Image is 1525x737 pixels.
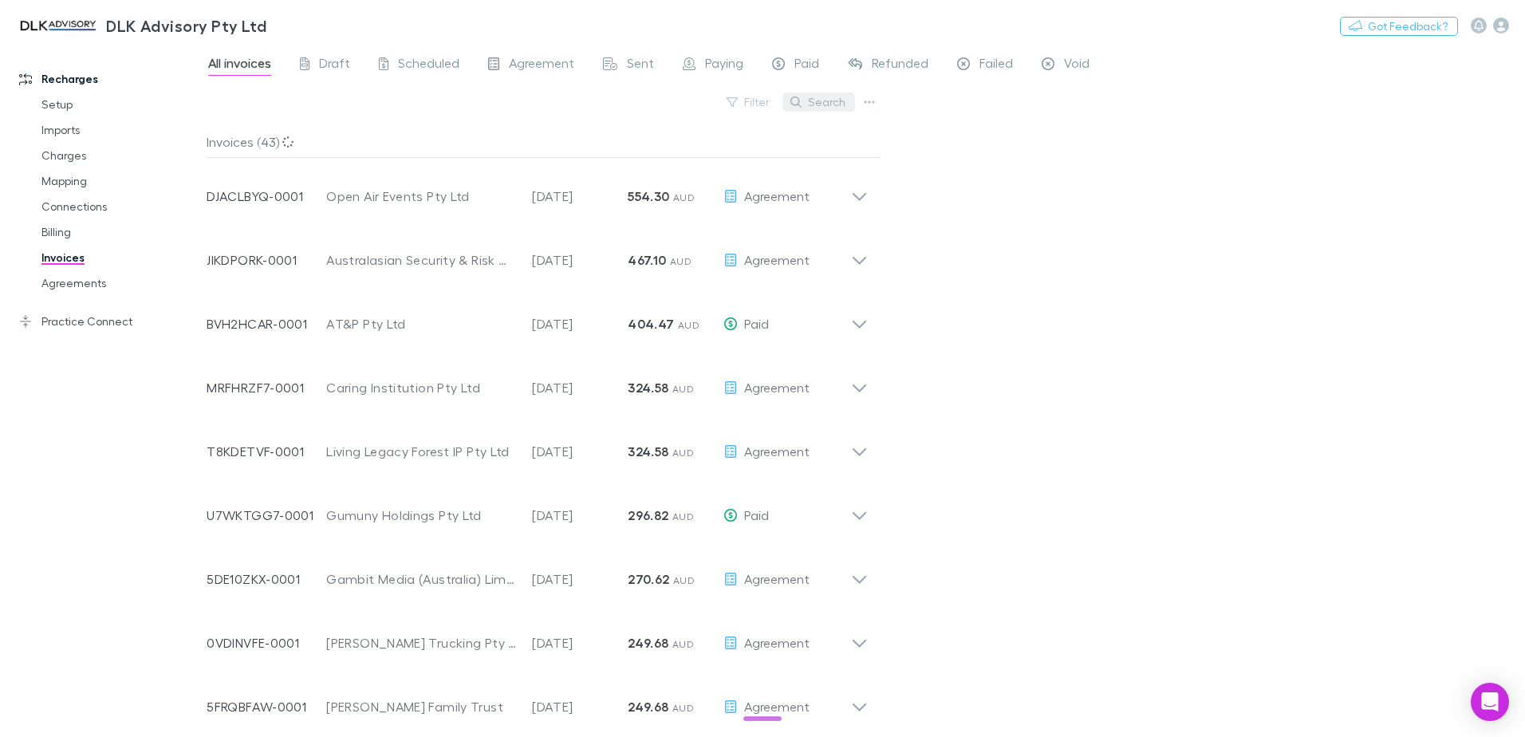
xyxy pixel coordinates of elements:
div: [PERSON_NAME] Family Trust [326,697,516,716]
p: 0VDINVFE-0001 [207,633,326,652]
div: U7WKTGG7-0001Gumuny Holdings Pty Ltd[DATE]296.82 AUDPaid [194,477,881,541]
button: Search [782,93,855,112]
div: [PERSON_NAME] Trucking Pty Ltd [326,633,516,652]
div: T8KDETVF-0001Living Legacy Forest IP Pty Ltd[DATE]324.58 AUDAgreement [194,413,881,477]
p: DJACLBYQ-0001 [207,187,326,206]
span: AUD [672,510,694,522]
p: BVH2HCAR-0001 [207,314,326,333]
span: Agreement [744,380,810,395]
span: Agreement [744,188,810,203]
div: MRFHRZF7-0001Caring Institution Pty Ltd[DATE]324.58 AUDAgreement [194,349,881,413]
a: Mapping [26,168,215,194]
span: AUD [673,191,695,203]
span: Scheduled [398,55,459,76]
div: Caring Institution Pty Ltd [326,378,516,397]
a: Agreements [26,270,215,296]
div: Living Legacy Forest IP Pty Ltd [326,442,516,461]
span: Refunded [872,55,928,76]
p: U7WKTGG7-0001 [207,506,326,525]
span: Agreement [744,635,810,650]
div: DJACLBYQ-0001Open Air Events Pty Ltd[DATE]554.30 AUDAgreement [194,158,881,222]
p: T8KDETVF-0001 [207,442,326,461]
strong: 249.68 [628,699,668,715]
p: 5DE10ZKX-0001 [207,569,326,589]
span: Agreement [744,699,810,714]
p: [DATE] [532,314,628,333]
p: [DATE] [532,187,628,206]
p: [DATE] [532,250,628,270]
p: 5FRQBFAW-0001 [207,697,326,716]
p: [DATE] [532,506,628,525]
span: Draft [319,55,350,76]
strong: 249.68 [628,635,668,651]
div: Gumuny Holdings Pty Ltd [326,506,516,525]
span: Paid [794,55,819,76]
span: AUD [672,383,694,395]
span: Failed [979,55,1013,76]
a: Invoices [26,245,215,270]
button: Got Feedback? [1340,17,1458,36]
div: JIKDPORK-0001Australasian Security & Risk Management Pty Ltd[DATE]467.10 AUDAgreement [194,222,881,286]
div: Gambit Media (Australia) Limited [326,569,516,589]
strong: 324.58 [628,443,668,459]
span: All invoices [208,55,271,76]
span: Agreement [509,55,574,76]
a: Billing [26,219,215,245]
strong: 296.82 [628,507,668,523]
span: Agreement [744,252,810,267]
span: Agreement [744,571,810,586]
span: AUD [672,447,694,459]
img: DLK Advisory Pty Ltd's Logo [16,16,100,35]
a: Practice Connect [3,309,215,334]
span: Agreement [744,443,810,459]
a: Connections [26,194,215,219]
span: AUD [673,574,695,586]
strong: 404.47 [628,316,674,332]
a: DLK Advisory Pty Ltd [6,6,276,45]
p: [DATE] [532,633,628,652]
span: Paid [744,316,769,331]
p: [DATE] [532,378,628,397]
div: AT&P Pty Ltd [326,314,516,333]
span: AUD [670,255,692,267]
h3: DLK Advisory Pty Ltd [106,16,266,35]
div: Australasian Security & Risk Management Pty Ltd [326,250,516,270]
a: Recharges [3,66,215,92]
p: [DATE] [532,697,628,716]
strong: 467.10 [628,252,666,268]
strong: 554.30 [628,188,669,204]
span: Void [1064,55,1090,76]
p: MRFHRZF7-0001 [207,378,326,397]
span: AUD [678,319,699,331]
span: Paid [744,507,769,522]
strong: 270.62 [628,571,669,587]
div: Open Air Events Pty Ltd [326,187,516,206]
strong: 324.58 [628,380,668,396]
a: Charges [26,143,215,168]
div: Open Intercom Messenger [1471,683,1509,721]
span: AUD [672,702,694,714]
a: Setup [26,92,215,117]
div: 5DE10ZKX-0001Gambit Media (Australia) Limited[DATE]270.62 AUDAgreement [194,541,881,605]
a: Imports [26,117,215,143]
span: Sent [627,55,654,76]
button: Filter [719,93,779,112]
span: Paying [705,55,743,76]
p: [DATE] [532,442,628,461]
p: JIKDPORK-0001 [207,250,326,270]
div: 5FRQBFAW-0001[PERSON_NAME] Family Trust[DATE]249.68 AUDAgreement [194,668,881,732]
div: 0VDINVFE-0001[PERSON_NAME] Trucking Pty Ltd[DATE]249.68 AUDAgreement [194,605,881,668]
div: BVH2HCAR-0001AT&P Pty Ltd[DATE]404.47 AUDPaid [194,286,881,349]
p: [DATE] [532,569,628,589]
span: AUD [672,638,694,650]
